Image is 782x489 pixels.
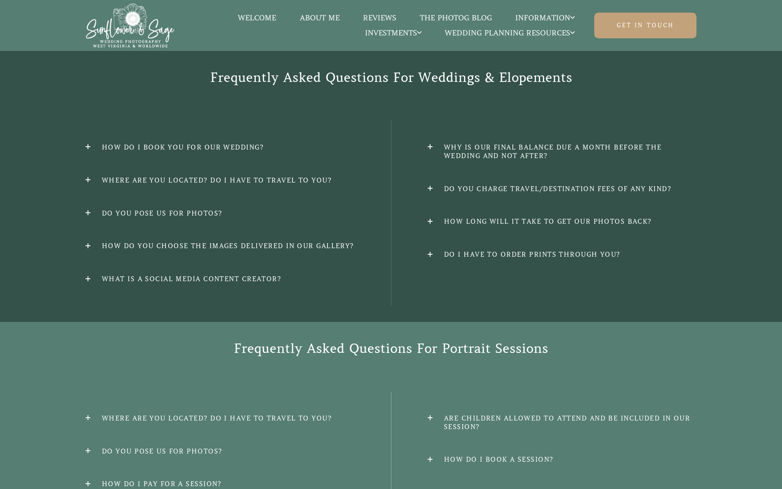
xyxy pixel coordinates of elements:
[594,13,696,38] a: Get in touch
[86,67,696,88] h2: Frequently Asked Questions For Weddings & Elopements
[86,480,354,488] h2: How do I pay for a session?
[428,414,696,431] h2: Are children allowed to attend and be included in our session?
[617,21,674,29] span: Get in touch
[288,13,351,23] a: About Me
[428,143,696,160] h2: Why is our final balance due a month before the wedding and not after?
[226,13,288,23] a: Welcome
[515,14,575,22] span: Information
[433,28,587,38] a: Wedding Planning Resources
[86,3,175,48] img: Sunflower & Sage Wedding Photography
[428,250,696,259] h2: Do I have to order prints through you?
[351,13,408,23] a: Reviews
[445,29,575,37] span: Wedding Planning Resources
[86,242,354,250] h2: How do you choose the images delivered in our gallery?
[86,447,354,456] h2: Do you pose us for photos?
[86,414,354,423] h2: Where are you located? Do I have to travel to you?
[86,275,354,283] h2: What is a Social Media Content Creator?
[365,29,422,37] span: Investments
[86,143,354,152] h2: How do I book you for our wedding?
[86,209,354,218] h2: Do you pose us for photos?
[86,176,354,185] h2: Where are you located? Do I have to travel to you?
[428,217,696,226] h2: How long will it take to get our photos back?
[408,13,504,23] a: The Photog Blog
[428,455,696,464] h2: How do I book a session?
[353,28,433,38] a: Investments
[86,338,696,359] h2: Frequently Asked Questions For Portrait Sessions
[504,13,587,23] a: Information
[428,185,696,193] h2: Do you charge travel/destination fees of any kind?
